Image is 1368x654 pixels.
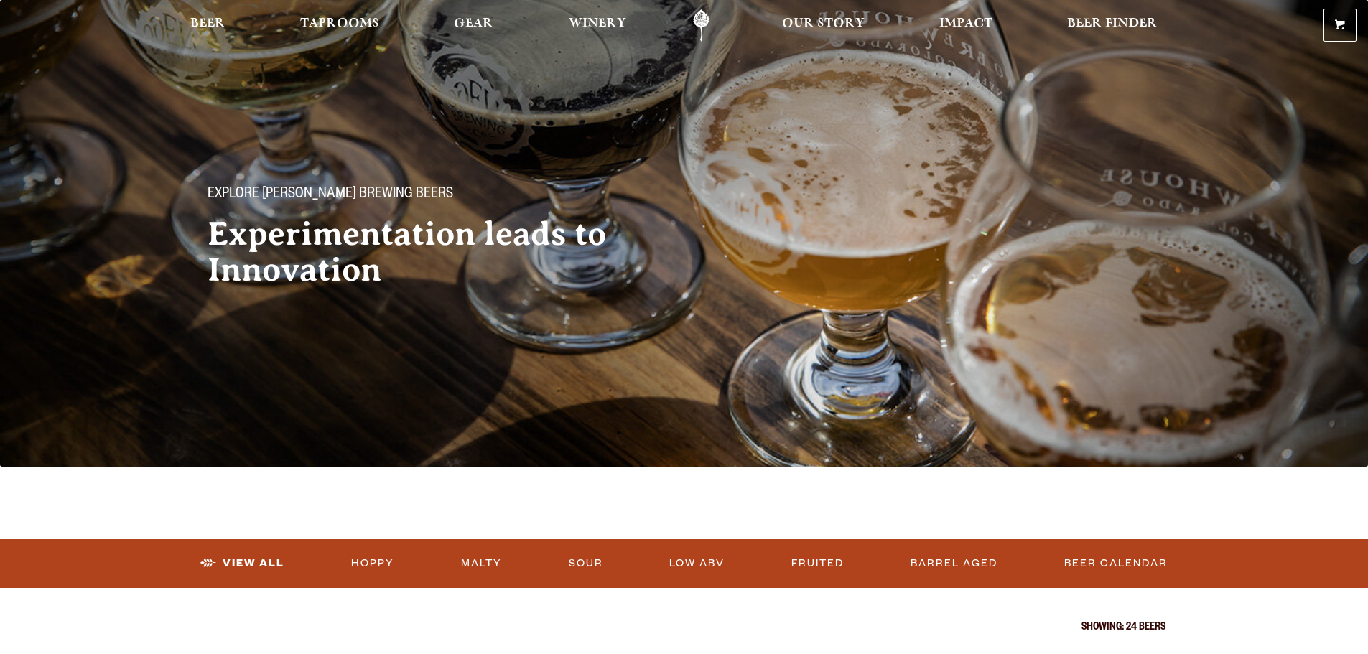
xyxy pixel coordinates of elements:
[181,9,235,42] a: Beer
[291,9,388,42] a: Taprooms
[455,547,508,580] a: Malty
[208,186,453,205] span: Explore [PERSON_NAME] Brewing Beers
[905,547,1003,580] a: Barrel Aged
[1058,9,1167,42] a: Beer Finder
[300,18,379,29] span: Taprooms
[773,9,874,42] a: Our Story
[345,547,400,580] a: Hoppy
[195,547,290,580] a: View All
[208,216,656,288] h2: Experimentation leads to Innovation
[203,622,1165,634] p: Showing: 24 Beers
[569,18,626,29] span: Winery
[454,18,493,29] span: Gear
[190,18,225,29] span: Beer
[786,547,850,580] a: Fruited
[563,547,609,580] a: Sour
[939,18,992,29] span: Impact
[674,9,728,42] a: Odell Home
[559,9,636,42] a: Winery
[1058,547,1173,580] a: Beer Calendar
[1067,18,1158,29] span: Beer Finder
[664,547,730,580] a: Low ABV
[445,9,503,42] a: Gear
[930,9,1002,42] a: Impact
[782,18,865,29] span: Our Story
